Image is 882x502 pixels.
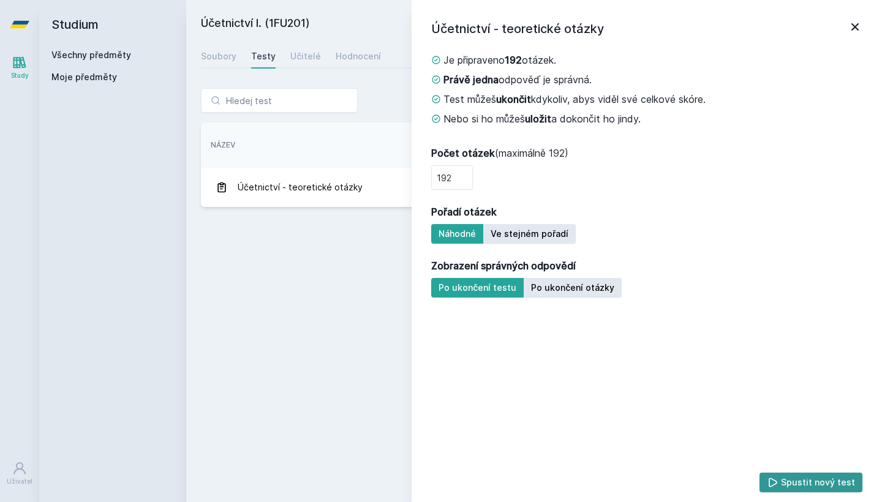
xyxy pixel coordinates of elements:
span: (maximálně 192) [431,146,568,160]
div: Hodnocení [336,50,381,62]
div: Testy [251,50,276,62]
input: Hledej test [201,88,358,113]
span: Test můžeš kdykoliv, abys viděl své celkové skóre. [443,92,706,107]
span: Nebo si ho můžeš a dokončit ho jindy. [443,111,641,126]
span: odpověď je správná. [443,72,592,87]
a: Účetnictví - teoretické otázky [DATE] 192 [201,168,867,207]
button: Název [211,140,235,151]
div: Soubory [201,50,236,62]
span: Účetnictví - teoretické otázky [238,175,363,200]
a: Všechny předměty [51,50,131,60]
strong: uložit [525,113,551,125]
a: Testy [251,44,276,69]
strong: ukončit [496,93,531,105]
div: Study [11,71,29,80]
strong: Právě jedna [443,73,499,86]
span: Moje předměty [51,71,117,83]
h2: Účetnictví I. (1FU201) [201,15,730,34]
a: Soubory [201,44,236,69]
strong: Pořadí otázek [431,204,497,219]
a: Hodnocení [336,44,381,69]
div: Učitelé [290,50,321,62]
a: Učitelé [290,44,321,69]
div: Uživatel [7,477,32,486]
strong: Počet otázek [431,147,495,159]
a: Uživatel [2,455,37,492]
a: Study [2,49,37,86]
